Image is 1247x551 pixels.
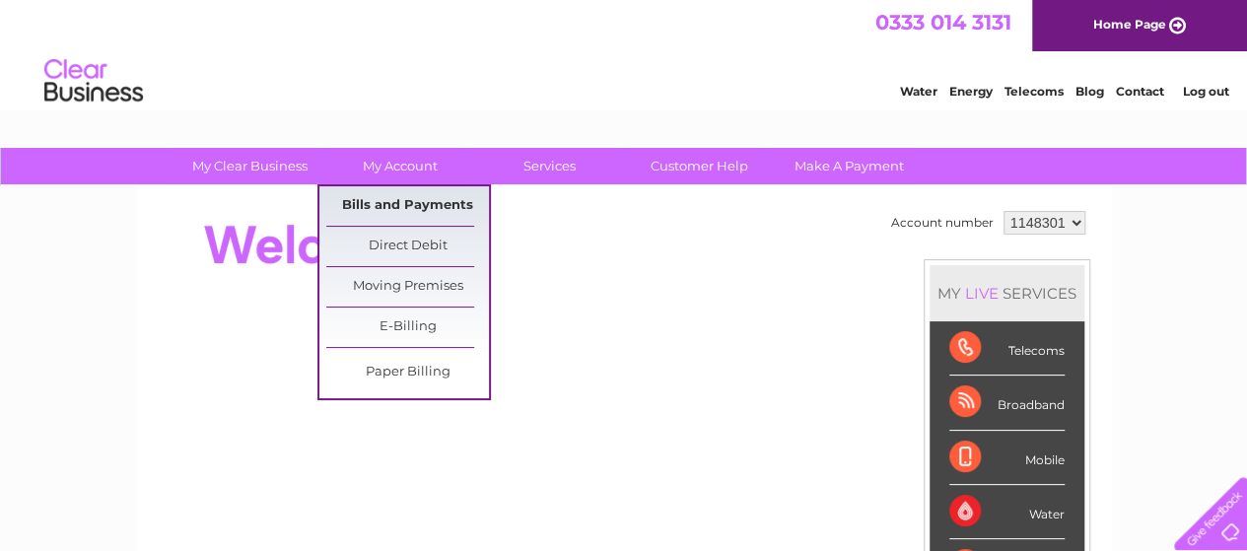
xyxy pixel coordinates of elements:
div: MY SERVICES [930,265,1084,321]
a: Energy [949,84,993,99]
div: Broadband [949,376,1065,430]
div: Water [949,485,1065,539]
a: Contact [1116,84,1164,99]
a: Log out [1182,84,1228,99]
a: My Clear Business [169,148,331,184]
a: Customer Help [618,148,781,184]
a: Direct Debit [326,227,489,266]
a: 0333 014 3131 [875,10,1011,34]
a: Water [900,84,937,99]
a: Telecoms [1005,84,1064,99]
a: E-Billing [326,308,489,347]
div: Mobile [949,431,1065,485]
a: Blog [1075,84,1104,99]
div: LIVE [961,284,1003,303]
a: My Account [318,148,481,184]
div: Clear Business is a trading name of Verastar Limited (registered in [GEOGRAPHIC_DATA] No. 3667643... [159,11,1090,96]
a: Make A Payment [768,148,931,184]
img: logo.png [43,51,144,111]
a: Bills and Payments [326,186,489,226]
a: Moving Premises [326,267,489,307]
div: Telecoms [949,321,1065,376]
a: Services [468,148,631,184]
td: Account number [886,206,999,240]
a: Paper Billing [326,353,489,392]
